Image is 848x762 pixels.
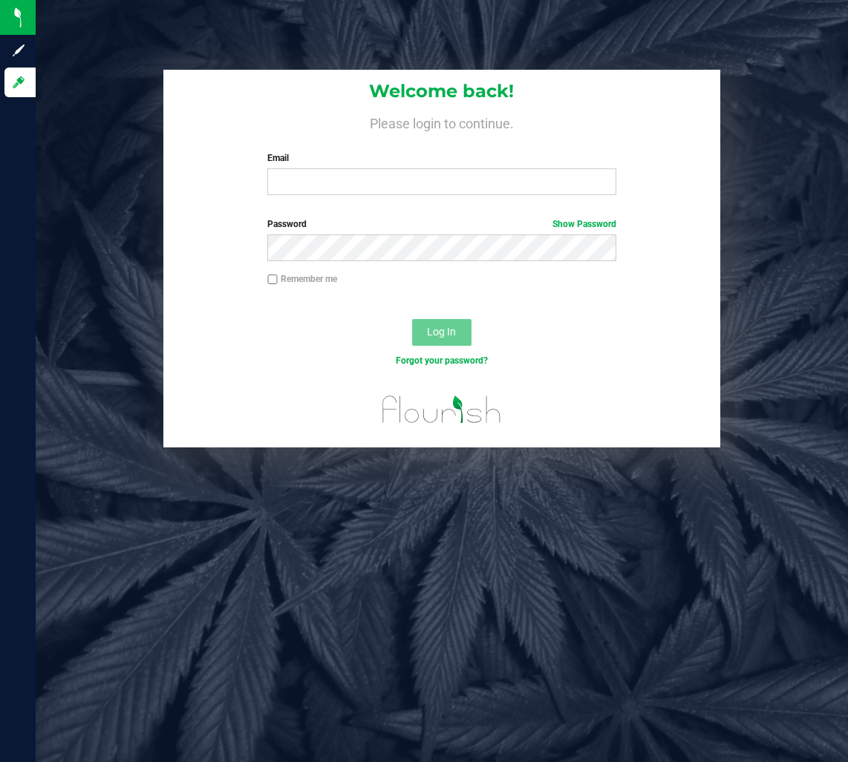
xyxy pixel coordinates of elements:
input: Remember me [267,275,278,285]
h4: Please login to continue. [163,113,720,131]
img: flourish_logo.svg [372,383,511,436]
inline-svg: Log in [11,75,26,90]
span: Password [267,219,307,229]
inline-svg: Sign up [11,43,26,58]
h1: Welcome back! [163,82,720,101]
label: Remember me [267,272,337,286]
button: Log In [412,319,472,346]
a: Show Password [552,219,616,229]
label: Email [267,151,616,165]
span: Log In [427,326,456,338]
a: Forgot your password? [396,355,488,366]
